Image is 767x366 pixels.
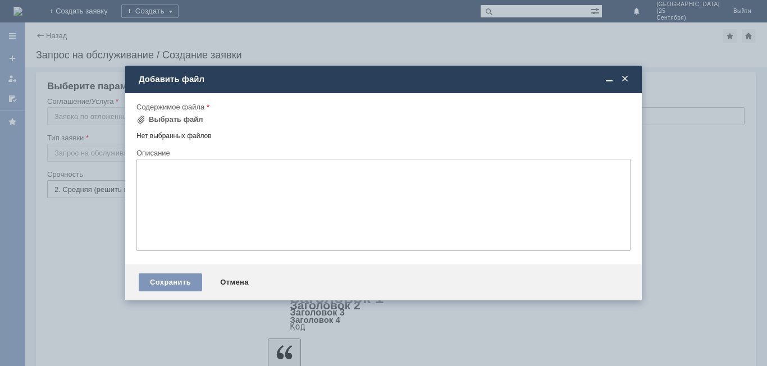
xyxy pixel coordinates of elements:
span: Свернуть (Ctrl + M) [604,74,615,84]
div: Нет выбранных файлов [136,127,631,140]
div: Добавить файл [139,74,631,84]
div: Выбрать файл [149,115,203,124]
span: Закрыть [619,74,631,84]
div: Содержимое файла [136,103,628,111]
div: добрый вечер. просьба удалить отложенные чеки в файле [4,4,164,22]
div: Описание [136,149,628,157]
